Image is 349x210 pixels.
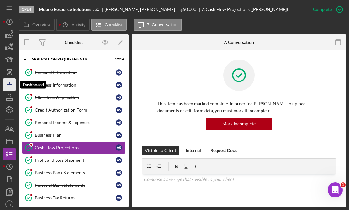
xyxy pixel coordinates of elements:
[35,95,116,100] div: Microloan Application
[116,69,122,76] div: A S
[19,19,55,31] button: Overview
[22,141,125,154] a: Cash Flow ProjectionsAS
[207,146,240,155] button: Request Docs
[116,94,122,101] div: A S
[22,166,125,179] a: Business Bank StatementsAS
[157,100,320,114] p: This item has been marked complete. In order for [PERSON_NAME] to upload documents or edit form d...
[206,118,272,130] button: Mark Incomplete
[307,3,346,16] button: Complete
[145,146,176,155] div: Visible to Client
[313,3,332,16] div: Complete
[116,107,122,113] div: A S
[35,145,116,150] div: Cash Flow Projections
[147,22,178,27] label: 7. Conversation
[116,157,122,163] div: A S
[113,57,124,61] div: 12 / 14
[116,132,122,138] div: A S
[35,170,116,175] div: Business Bank Statements
[22,129,125,141] a: Business PlanAS
[224,40,254,45] div: 7. Conversation
[105,22,123,27] label: Checklist
[35,183,116,188] div: Personal Bank Statements
[22,79,125,91] a: Business InformationAS
[35,195,116,200] div: Business Tax Returns
[22,104,125,116] a: Credit Authorization FormAS
[116,195,122,201] div: A S
[134,19,182,31] button: 7. Conversation
[22,179,125,192] a: Personal Bank StatementsAS
[222,118,256,130] div: Mark Incomplete
[116,182,122,188] div: A S
[39,7,99,12] b: Mobile Resource Solutions LLC
[35,82,116,87] div: Business Information
[22,192,125,204] a: Business Tax ReturnsAS
[35,108,116,113] div: Credit Authorization Form
[56,19,89,31] button: Activity
[22,116,125,129] a: Personal Income & ExpensesAS
[116,82,122,88] div: A S
[116,119,122,126] div: A S
[31,57,108,61] div: APPLICATION REQUIREMENTS
[116,170,122,176] div: A S
[8,203,11,206] text: PT
[104,7,180,12] div: [PERSON_NAME] [PERSON_NAME]
[186,146,201,155] div: Internal
[180,7,196,12] span: $50,000
[341,182,346,187] span: 1
[65,40,83,45] div: Checklist
[35,133,116,138] div: Business Plan
[35,158,116,163] div: Profit and Loss Statement
[19,6,34,13] div: Open
[35,70,116,75] div: Personal Information
[71,22,85,27] label: Activity
[182,146,204,155] button: Internal
[32,22,50,27] label: Overview
[91,19,127,31] button: Checklist
[201,7,288,12] div: 7. Cash Flow Projections ([PERSON_NAME])
[22,91,125,104] a: Microloan ApplicationAS
[22,154,125,166] a: Profit and Loss StatementAS
[116,144,122,151] div: A S
[142,146,179,155] button: Visible to Client
[210,146,237,155] div: Request Docs
[328,182,343,197] iframe: Intercom live chat
[22,66,125,79] a: Personal InformationAS
[35,120,116,125] div: Personal Income & Expenses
